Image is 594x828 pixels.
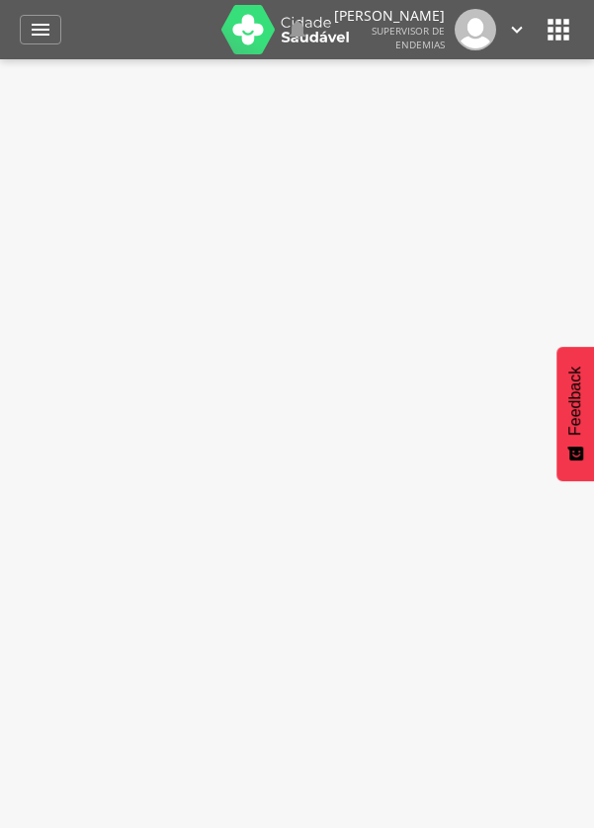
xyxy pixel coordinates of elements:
p: [PERSON_NAME] [334,9,445,23]
i:  [506,19,528,41]
a:  [286,9,309,50]
span: Supervisor de Endemias [372,24,445,51]
span: Feedback [566,367,584,436]
a:  [20,15,61,44]
a:  [506,9,528,50]
button: Feedback - Mostrar pesquisa [556,347,594,481]
i:  [29,18,52,41]
i:  [543,14,574,45]
i:  [286,18,309,41]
